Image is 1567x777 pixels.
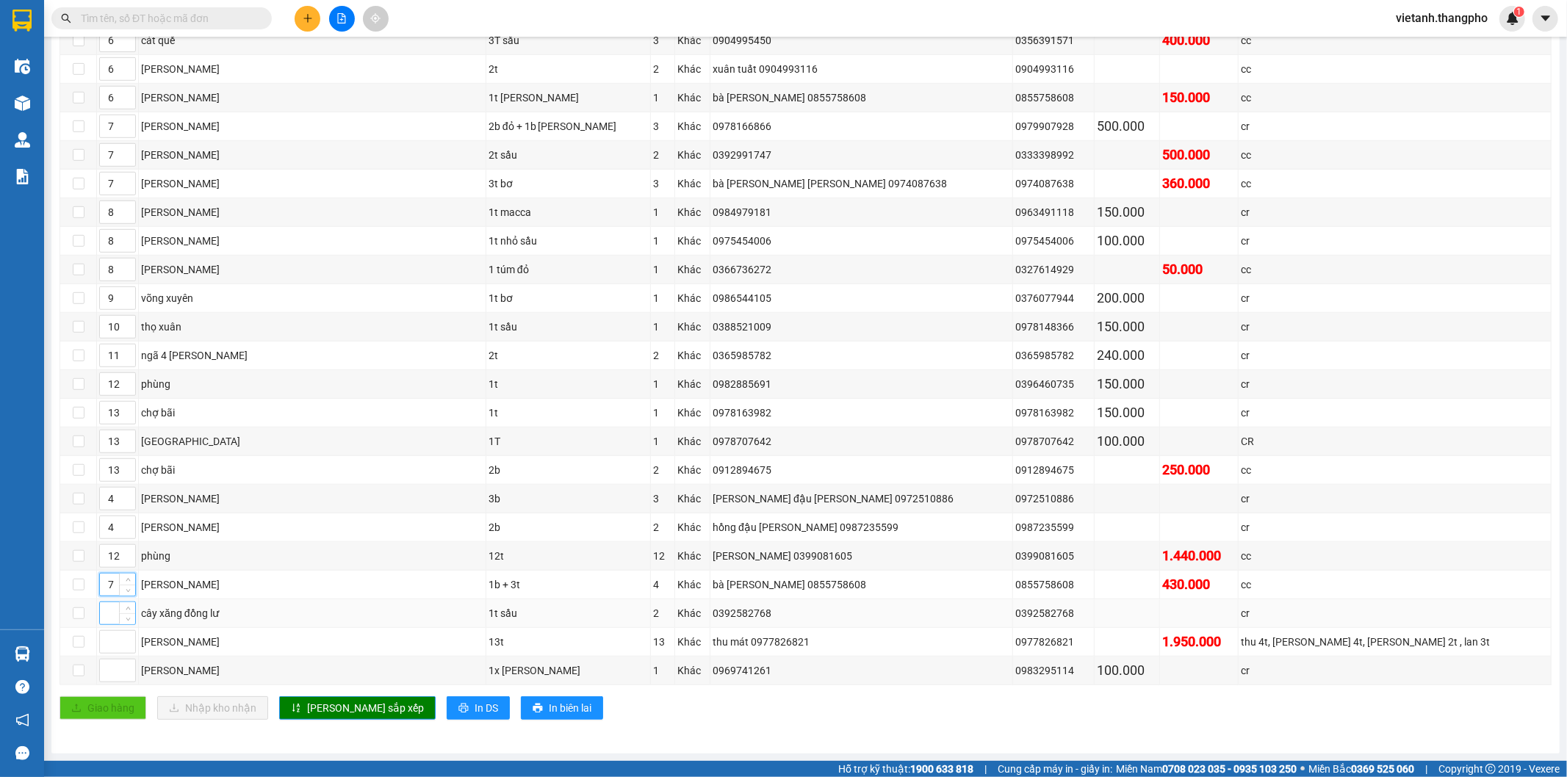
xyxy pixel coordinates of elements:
div: chợ bãi [141,405,483,421]
div: Khác [677,176,707,192]
div: [PERSON_NAME] 0399081605 [713,548,1010,564]
div: 2b đỏ + 1b [PERSON_NAME] [489,118,648,134]
div: 0982885691 [713,376,1010,392]
div: cr [1241,118,1549,134]
span: ⚪️ [1300,766,1305,772]
div: cr [1241,662,1549,679]
div: 0392582768 [1015,605,1092,621]
div: [PERSON_NAME] [141,634,483,650]
div: 1 [653,405,672,421]
div: 1 [653,662,672,679]
img: warehouse-icon [15,95,30,111]
div: 2t [489,61,648,77]
div: 100.000 [1097,660,1157,681]
div: 2t sầu [489,147,648,163]
div: 240.000 [1097,345,1157,366]
img: warehouse-icon [15,59,30,74]
div: 3 [653,176,672,192]
div: 12 [653,548,672,564]
div: 0978166866 [713,118,1010,134]
div: Khác [677,32,707,48]
span: printer [533,703,543,715]
div: cc [1241,61,1549,77]
div: 0978163982 [713,405,1010,421]
div: 0972510886 [1015,491,1092,507]
span: up [123,576,132,585]
div: 1t sầu [489,605,648,621]
span: | [984,761,987,777]
button: printerIn DS [447,696,510,720]
div: 0855758608 [1015,90,1092,106]
div: cc [1241,261,1549,278]
div: 1t macca [489,204,648,220]
div: 0977826821 [1015,634,1092,650]
div: Khác [677,433,707,449]
div: 4 [653,577,672,593]
img: warehouse-icon [15,132,30,148]
div: 200.000 [1097,288,1157,308]
span: up [123,604,132,613]
div: cr [1241,204,1549,220]
div: 0978163982 [1015,405,1092,421]
div: 2b [489,519,648,535]
div: 0855758608 [1015,577,1092,593]
div: 100.000 [1097,231,1157,251]
sup: 1 [1514,7,1524,17]
button: sort-ascending[PERSON_NAME] sắp xếp [279,696,436,720]
div: cr [1241,376,1549,392]
button: caret-down [1532,6,1558,32]
div: 1 [653,319,672,335]
span: Decrease Value [119,613,135,624]
span: question-circle [15,680,29,694]
div: 1 [653,261,672,278]
div: 0912894675 [713,462,1010,478]
div: cr [1241,319,1549,335]
span: 1 [1516,7,1521,17]
span: Decrease Value [119,585,135,596]
div: 2 [653,605,672,621]
strong: 0708 023 035 - 0935 103 250 [1162,763,1297,775]
span: plus [303,13,313,24]
span: Cung cấp máy in - giấy in: [998,761,1112,777]
span: copyright [1485,764,1496,774]
div: 400.000 [1162,30,1236,51]
div: 1 [653,376,672,392]
div: [PERSON_NAME] [141,662,483,679]
div: võng xuyên [141,290,483,306]
div: 3t bơ [489,176,648,192]
div: Khác [677,405,707,421]
div: [PERSON_NAME] [141,261,483,278]
div: 1t sầu [489,319,648,335]
div: cc [1241,147,1549,163]
span: file-add [336,13,347,24]
div: cr [1241,405,1549,421]
span: aim [370,13,381,24]
div: CR [1241,433,1549,449]
button: uploadGiao hàng [60,696,146,720]
img: solution-icon [15,169,30,184]
span: printer [458,703,469,715]
div: phùng [141,548,483,564]
div: Khác [677,347,707,364]
div: 0365985782 [713,347,1010,364]
div: 0979907928 [1015,118,1092,134]
div: [PERSON_NAME] [141,61,483,77]
div: 2 [653,347,672,364]
div: 0986544105 [713,290,1010,306]
img: icon-new-feature [1506,12,1519,25]
div: 0396460735 [1015,376,1092,392]
div: bà [PERSON_NAME] [PERSON_NAME] 0974087638 [713,176,1010,192]
div: Khác [677,147,707,163]
strong: 1900 633 818 [910,763,973,775]
div: 50.000 [1162,259,1236,280]
span: down [123,615,132,624]
div: 2 [653,147,672,163]
div: cc [1241,462,1549,478]
div: 150.000 [1097,317,1157,337]
div: [PERSON_NAME] đậu [PERSON_NAME] 0972510886 [713,491,1010,507]
div: 3b [489,491,648,507]
span: Increase Value [119,602,135,613]
div: 1x [PERSON_NAME] [489,662,648,679]
div: 2 [653,519,672,535]
div: Khác [677,662,707,679]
